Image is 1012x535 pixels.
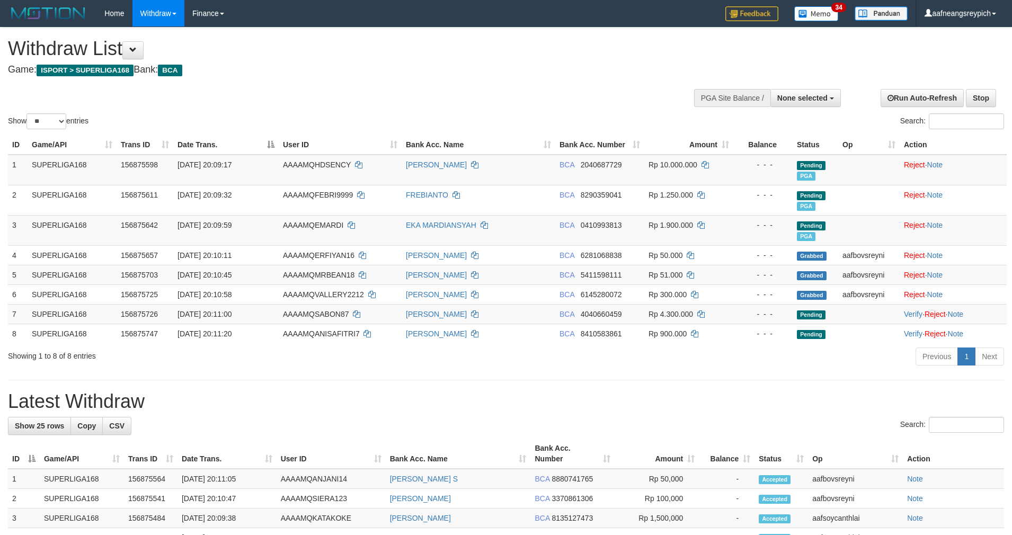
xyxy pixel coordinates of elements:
[649,160,697,169] span: Rp 10.000.000
[797,232,815,241] span: Marked by aafsoycanthlai
[770,89,841,107] button: None selected
[121,251,158,260] span: 156875657
[121,290,158,299] span: 156875725
[177,160,232,169] span: [DATE] 20:09:17
[797,271,827,280] span: Grabbed
[406,251,467,260] a: [PERSON_NAME]
[560,310,574,318] span: BCA
[838,245,900,265] td: aafbovsreyni
[177,290,232,299] span: [DATE] 20:10:58
[277,509,386,528] td: AAAAMQKATAKOKE
[402,135,555,155] th: Bank Acc. Name: activate to sort column ascending
[797,221,825,230] span: Pending
[797,191,825,200] span: Pending
[644,135,733,155] th: Amount: activate to sort column ascending
[8,469,40,489] td: 1
[699,489,754,509] td: -
[797,161,825,170] span: Pending
[927,191,943,199] a: Note
[738,250,788,261] div: - - -
[28,185,117,215] td: SUPERLIGA168
[649,221,693,229] span: Rp 1.900.000
[900,265,1007,284] td: ·
[8,5,88,21] img: MOTION_logo.png
[535,514,549,522] span: BCA
[158,65,182,76] span: BCA
[838,265,900,284] td: aafbovsreyni
[699,469,754,489] td: -
[560,160,574,169] span: BCA
[121,191,158,199] span: 156875611
[8,284,28,304] td: 6
[560,290,574,299] span: BCA
[881,89,964,107] a: Run Auto-Refresh
[15,422,64,430] span: Show 25 rows
[8,155,28,185] td: 1
[957,347,975,365] a: 1
[121,329,158,338] span: 156875747
[8,304,28,324] td: 7
[40,439,124,469] th: Game/API: activate to sort column ascending
[560,191,574,199] span: BCA
[8,245,28,265] td: 4
[555,135,644,155] th: Bank Acc. Number: activate to sort column ascending
[907,514,923,522] a: Note
[900,185,1007,215] td: ·
[28,265,117,284] td: SUPERLIGA168
[177,509,277,528] td: [DATE] 20:09:38
[900,215,1007,245] td: ·
[177,191,232,199] span: [DATE] 20:09:32
[903,439,1004,469] th: Action
[975,347,1004,365] a: Next
[927,221,943,229] a: Note
[173,135,279,155] th: Date Trans.: activate to sort column descending
[808,489,903,509] td: aafbovsreyni
[904,221,925,229] a: Reject
[904,329,922,338] a: Verify
[904,191,925,199] a: Reject
[277,439,386,469] th: User ID: activate to sort column ascending
[279,135,402,155] th: User ID: activate to sort column ascending
[900,155,1007,185] td: ·
[121,271,158,279] span: 156875703
[615,439,699,469] th: Amount: activate to sort column ascending
[177,489,277,509] td: [DATE] 20:10:47
[121,160,158,169] span: 156875598
[907,475,923,483] a: Note
[900,417,1004,433] label: Search:
[615,509,699,528] td: Rp 1,500,000
[530,439,615,469] th: Bank Acc. Number: activate to sort column ascending
[738,270,788,280] div: - - -
[855,6,908,21] img: panduan.png
[535,494,549,503] span: BCA
[925,329,946,338] a: Reject
[535,475,549,483] span: BCA
[947,310,963,318] a: Note
[966,89,996,107] a: Stop
[560,221,574,229] span: BCA
[28,324,117,343] td: SUPERLIGA168
[649,191,693,199] span: Rp 1.250.000
[759,495,791,504] span: Accepted
[581,310,622,318] span: Copy 4040660459 to clipboard
[794,6,839,21] img: Button%20Memo.svg
[793,135,838,155] th: Status
[28,304,117,324] td: SUPERLIGA168
[838,135,900,155] th: Op: activate to sort column ascending
[904,310,922,318] a: Verify
[560,329,574,338] span: BCA
[733,135,793,155] th: Balance
[177,221,232,229] span: [DATE] 20:09:59
[904,251,925,260] a: Reject
[907,494,923,503] a: Note
[581,251,622,260] span: Copy 6281068838 to clipboard
[797,330,825,339] span: Pending
[581,329,622,338] span: Copy 8410583861 to clipboard
[283,290,364,299] span: AAAAMQVALLERY2212
[177,329,232,338] span: [DATE] 20:11:20
[904,271,925,279] a: Reject
[406,221,476,229] a: EKA MARDIANSYAH
[8,38,664,59] h1: Withdraw List
[927,290,943,299] a: Note
[738,309,788,319] div: - - -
